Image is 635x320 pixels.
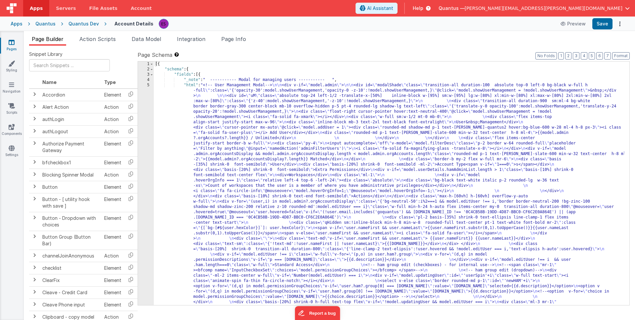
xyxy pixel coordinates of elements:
[138,77,154,83] div: 4
[40,193,102,212] td: Button - [ utility hook with save ]
[615,19,624,28] button: Options
[40,113,102,125] td: authLogin
[138,61,154,67] div: 1
[40,181,102,193] td: Button
[40,125,102,138] td: authLogout
[102,274,124,286] td: Element
[558,52,564,60] button: 1
[40,156,102,169] td: bfcheckbox1
[89,5,118,12] span: File Assets
[535,52,557,60] button: No Folds
[356,3,398,14] button: AI Assistant
[40,250,102,262] td: channelJoinAnonymous
[102,169,124,181] td: Action
[102,125,124,138] td: Action
[565,52,571,60] button: 2
[581,52,587,60] button: 4
[177,36,205,42] span: Integration
[68,20,99,27] div: Quantus Dev
[439,5,630,12] button: Quantus — [PERSON_NAME][EMAIL_ADDRESS][PERSON_NAME][DOMAIN_NAME]
[102,101,124,113] td: Action
[221,36,246,42] span: Page Info
[295,306,340,320] iframe: Marker.io feedback button
[367,5,393,12] span: AI Assistant
[102,156,124,169] td: Element
[102,231,124,250] td: Element
[102,286,124,299] td: Element
[30,5,43,12] span: Apps
[102,299,124,311] td: Element
[40,138,102,156] td: Authorize Payment Gateway
[132,36,161,42] span: Data Model
[40,299,102,311] td: Cleave Phone input
[612,52,630,60] button: Format
[40,274,102,286] td: ClearFix
[42,79,57,85] span: Name
[102,89,124,101] td: Element
[32,36,63,42] span: Page Builder
[413,5,423,12] span: Help
[557,19,590,29] button: Preview
[40,262,102,274] td: checklist
[29,59,110,71] input: Search Snippets ...
[102,113,124,125] td: Action
[40,101,102,113] td: Alert Action
[138,72,154,77] div: 3
[138,51,172,59] span: Page Schema
[592,18,613,29] button: Save
[596,52,603,60] button: 6
[35,20,56,27] div: Quantus
[102,138,124,156] td: Element
[604,52,611,60] button: 7
[56,5,76,12] span: Servers
[138,67,154,72] div: 2
[104,79,116,85] span: Type
[40,89,102,101] td: Accordion
[102,212,124,231] td: Element
[465,5,622,12] span: [PERSON_NAME][EMAIL_ADDRESS][PERSON_NAME][DOMAIN_NAME]
[102,181,124,193] td: Element
[102,250,124,262] td: Action
[11,20,22,27] div: Apps
[114,21,153,26] h4: Account Details
[102,193,124,212] td: Element
[589,52,595,60] button: 5
[79,36,116,42] span: Action Scripts
[573,52,579,60] button: 3
[40,286,102,299] td: Cleave - Credit Card
[159,19,168,28] img: 2445f8d87038429357ee99e9bdfcd63a
[40,169,102,181] td: Blocking Spinner Modal
[102,262,124,274] td: Element
[29,51,63,58] span: Snippet Library
[40,231,102,250] td: Button Group (Button Bar)
[439,5,465,12] span: Quantus —
[40,212,102,231] td: Button - Dropdown with choices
